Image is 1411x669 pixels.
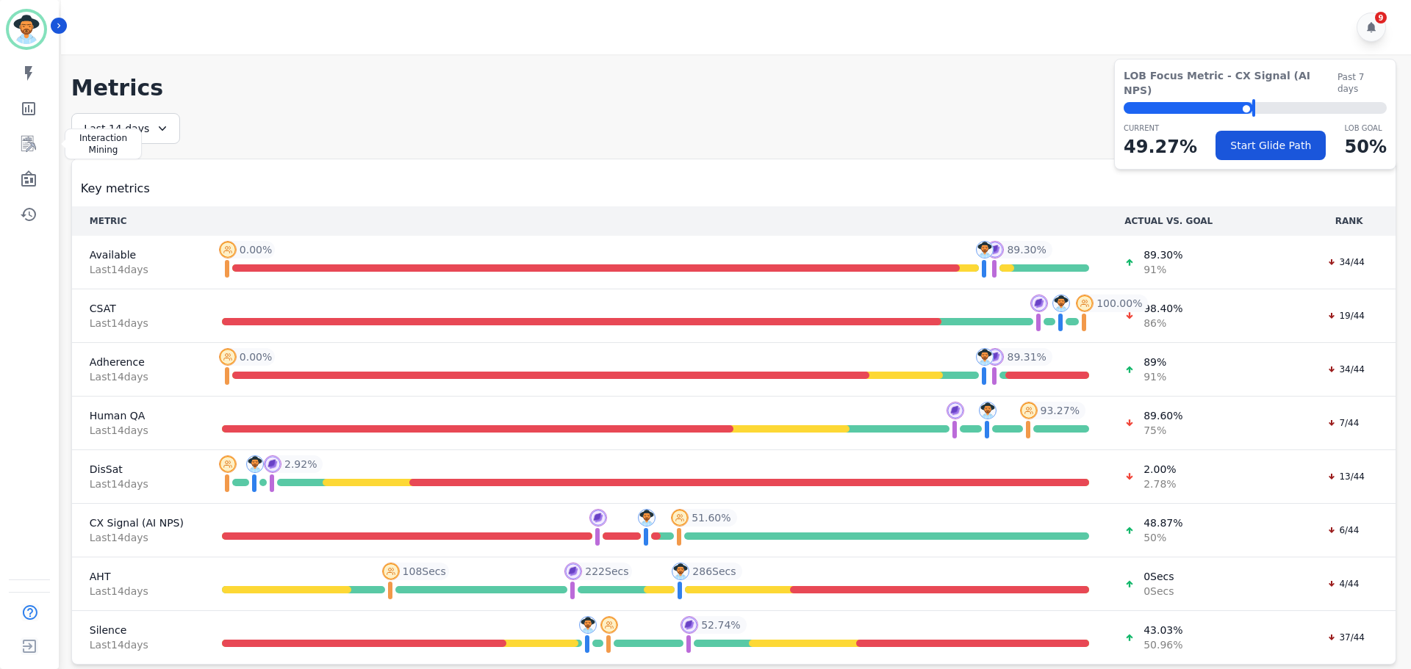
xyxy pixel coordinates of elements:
[1143,530,1182,545] span: 50 %
[1096,296,1142,311] span: 100.00 %
[90,530,187,545] span: Last 14 day s
[1320,630,1372,645] div: 37/44
[692,510,730,525] span: 51.60 %
[1124,134,1197,160] p: 49.27 %
[90,369,187,384] span: Last 14 day s
[81,180,150,198] span: Key metrics
[1345,134,1387,160] p: 50 %
[90,355,187,369] span: Adherence
[976,241,994,258] img: profile-pic
[71,75,1396,101] h1: Metrics
[1143,516,1182,530] span: 48.87 %
[90,477,187,491] span: Last 14 day s
[1143,301,1182,316] span: 98.40 %
[1124,68,1338,98] span: LOB Focus Metric - CX Signal (AI NPS)
[1320,362,1372,377] div: 34/44
[90,623,187,637] span: Silence
[90,301,187,316] span: CSAT
[219,455,237,473] img: profile-pic
[638,509,656,527] img: profile-pic
[1320,255,1372,270] div: 34/44
[90,423,187,438] span: Last 14 day s
[90,408,187,423] span: Human QA
[1143,355,1166,369] span: 89 %
[1143,623,1182,637] span: 43.03 %
[1076,294,1094,312] img: profile-pic
[1320,576,1366,591] div: 4/44
[1020,402,1038,419] img: profile-pic
[264,455,281,473] img: profile-pic
[240,350,272,364] span: 0.00 %
[90,637,187,652] span: Last 14 day s
[90,247,187,262] span: Available
[701,618,740,632] span: 52.74 %
[1143,637,1182,652] span: 50.96 %
[600,616,618,634] img: profile-pic
[240,242,272,257] span: 0.00 %
[90,584,187,599] span: Last 14 day s
[1052,294,1070,312] img: profile-pic
[1007,242,1046,257] span: 89.30 %
[947,402,964,419] img: profile-pic
[1143,316,1182,330] span: 86 %
[90,462,187,477] span: DisSat
[90,516,187,530] span: CX Signal (AI NPS)
[382,563,400,580] img: profile-pic
[90,262,187,277] span: Last 14 day s
[1143,569,1174,584] span: 0 Secs
[589,509,607,527] img: profile-pic
[671,509,689,527] img: profile-pic
[1345,123,1387,134] p: LOB Goal
[579,616,597,634] img: profile-pic
[564,563,582,580] img: profile-pic
[1143,369,1166,384] span: 91 %
[1338,71,1387,95] span: Past 7 days
[1124,123,1197,134] p: CURRENT
[1320,416,1366,430] div: 7/44
[246,455,264,473] img: profile-pic
[90,316,187,330] span: Last 14 day s
[90,569,187,584] span: AHT
[1143,477,1176,491] span: 2.78 %
[1320,308,1372,323] div: 19/44
[986,241,1004,258] img: profile-pic
[1143,462,1176,477] span: 2.00 %
[681,616,698,634] img: profile-pic
[692,564,736,579] span: 286 Secs
[1320,469,1372,484] div: 13/44
[219,241,237,258] img: profile-pic
[403,564,446,579] span: 108 Secs
[1007,350,1046,364] span: 89.31 %
[9,12,44,47] img: Bordered avatar
[284,457,317,471] span: 2.92 %
[1216,131,1326,160] button: Start Glide Path
[1302,206,1396,236] th: RANK
[71,113,180,144] div: Last 14 days
[976,348,994,366] img: profile-pic
[1143,584,1174,599] span: 0 Secs
[219,348,237,366] img: profile-pic
[72,206,204,236] th: METRIC
[1143,262,1182,277] span: 91 %
[986,348,1004,366] img: profile-pic
[979,402,997,419] img: profile-pic
[672,563,689,580] img: profile-pic
[585,564,628,579] span: 222 Secs
[1143,408,1182,423] span: 89.60 %
[1320,523,1366,538] div: 6/44
[1030,294,1048,312] img: profile-pic
[1375,12,1387,23] div: 9
[1143,247,1182,262] span: 89.30 %
[1124,102,1253,114] div: ⬤
[1107,206,1302,236] th: ACTUAL VS. GOAL
[1143,423,1182,438] span: 75 %
[1041,403,1080,418] span: 93.27 %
